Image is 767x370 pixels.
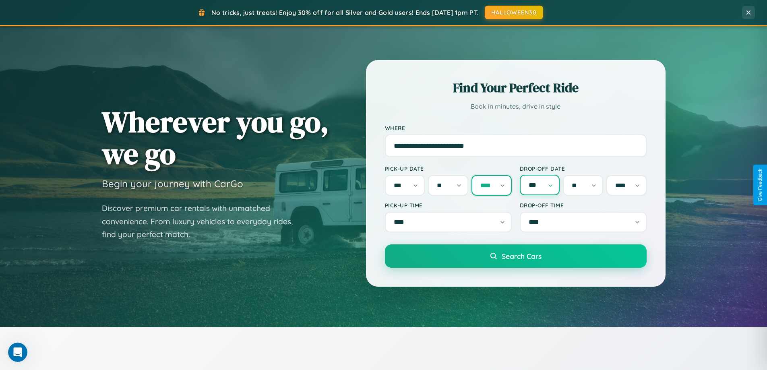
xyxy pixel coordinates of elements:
label: Drop-off Time [520,202,647,209]
button: HALLOWEEN30 [485,6,543,19]
iframe: Intercom live chat [8,343,27,362]
p: Book in minutes, drive in style [385,101,647,112]
h1: Wherever you go, we go [102,106,329,169]
h3: Begin your journey with CarGo [102,178,243,190]
label: Pick-up Time [385,202,512,209]
label: Where [385,124,647,131]
div: Give Feedback [757,169,763,201]
h2: Find Your Perfect Ride [385,79,647,97]
label: Pick-up Date [385,165,512,172]
label: Drop-off Date [520,165,647,172]
span: Search Cars [502,252,542,260]
span: No tricks, just treats! Enjoy 30% off for all Silver and Gold users! Ends [DATE] 1pm PT. [211,8,479,17]
p: Discover premium car rentals with unmatched convenience. From luxury vehicles to everyday rides, ... [102,202,303,241]
button: Search Cars [385,244,647,268]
